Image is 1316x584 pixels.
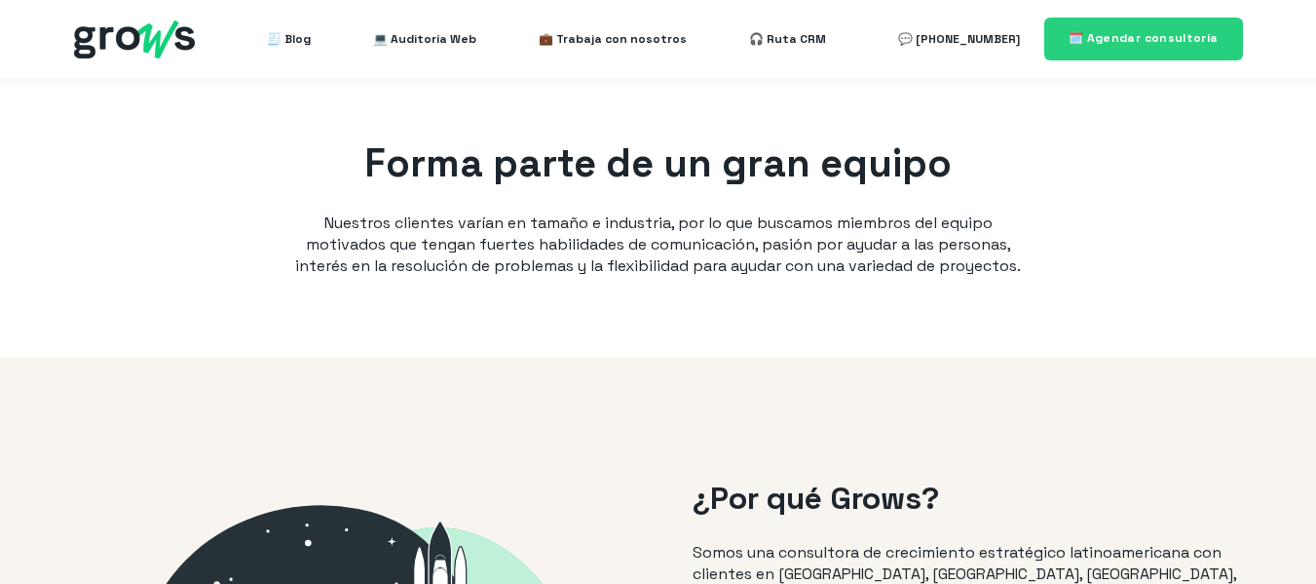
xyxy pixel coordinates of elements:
a: 💼 Trabaja con nosotros [539,19,687,58]
a: 💻 Auditoría Web [373,19,476,58]
a: 🧾 Blog [267,19,311,58]
a: 💬 [PHONE_NUMBER] [898,19,1020,58]
h1: Forma parte de un gran equipo [288,136,1029,191]
a: 🎧 Ruta CRM [749,19,826,58]
a: 🗓️ Agendar consultoría [1044,18,1243,59]
h2: ¿Por qué Grows? [693,477,1242,521]
span: 🗓️ Agendar consultoría [1069,30,1219,46]
img: grows - hubspot [74,20,195,58]
p: Nuestros clientes varían en tamaño e industria, por lo que buscamos miembros del equipo motivados... [288,213,1029,277]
